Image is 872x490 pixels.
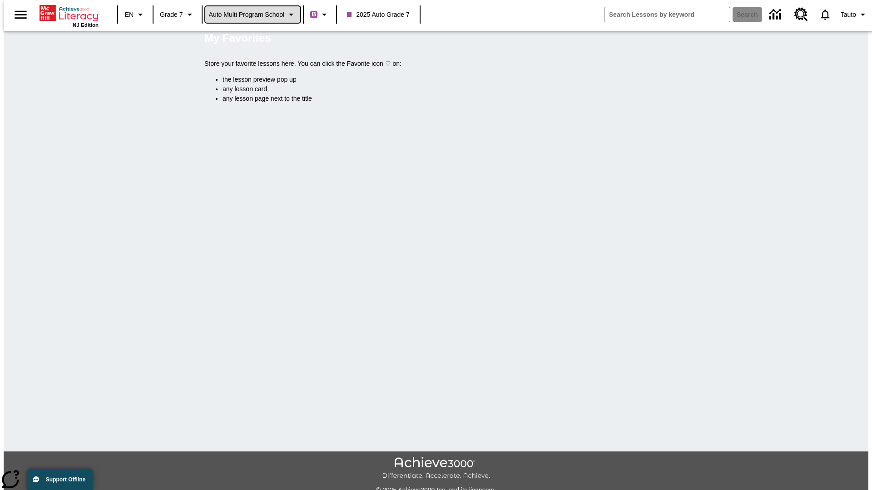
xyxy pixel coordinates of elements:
[7,1,34,28] button: Open side menu
[209,10,285,20] span: Auto Multi program School
[223,75,668,84] li: the lesson preview pop up
[312,9,316,20] span: B
[204,59,668,69] p: Store your favorite lessons here. You can click the Favorite icon ♡ on:
[46,476,85,483] span: Support Offline
[604,7,730,22] input: search field
[347,10,410,20] span: 2025 Auto Grade 7
[307,6,333,23] button: Boost Class color is purple. Change class color
[160,10,183,20] span: Grade 7
[841,10,856,20] span: Tauto
[382,457,490,480] img: Achieve3000 Differentiate Accelerate Achieve
[813,3,837,26] a: Notifications
[789,2,813,27] a: Resource Center, Will open in new tab
[205,6,301,23] button: School: Auto Multi program School, Select your school
[156,6,199,23] button: Grade: Grade 7, Select a grade
[40,4,99,22] a: Home
[73,22,99,28] span: NJ Edition
[27,469,93,490] button: Support Offline
[837,6,872,23] button: Profile/Settings
[125,10,134,20] span: EN
[223,84,668,94] li: any lesson card
[40,3,99,28] div: Home
[121,6,150,23] button: Language: EN, Select a language
[764,2,789,27] a: Data Center
[223,94,668,103] li: any lesson page next to the title
[204,31,271,45] h5: My Favorites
